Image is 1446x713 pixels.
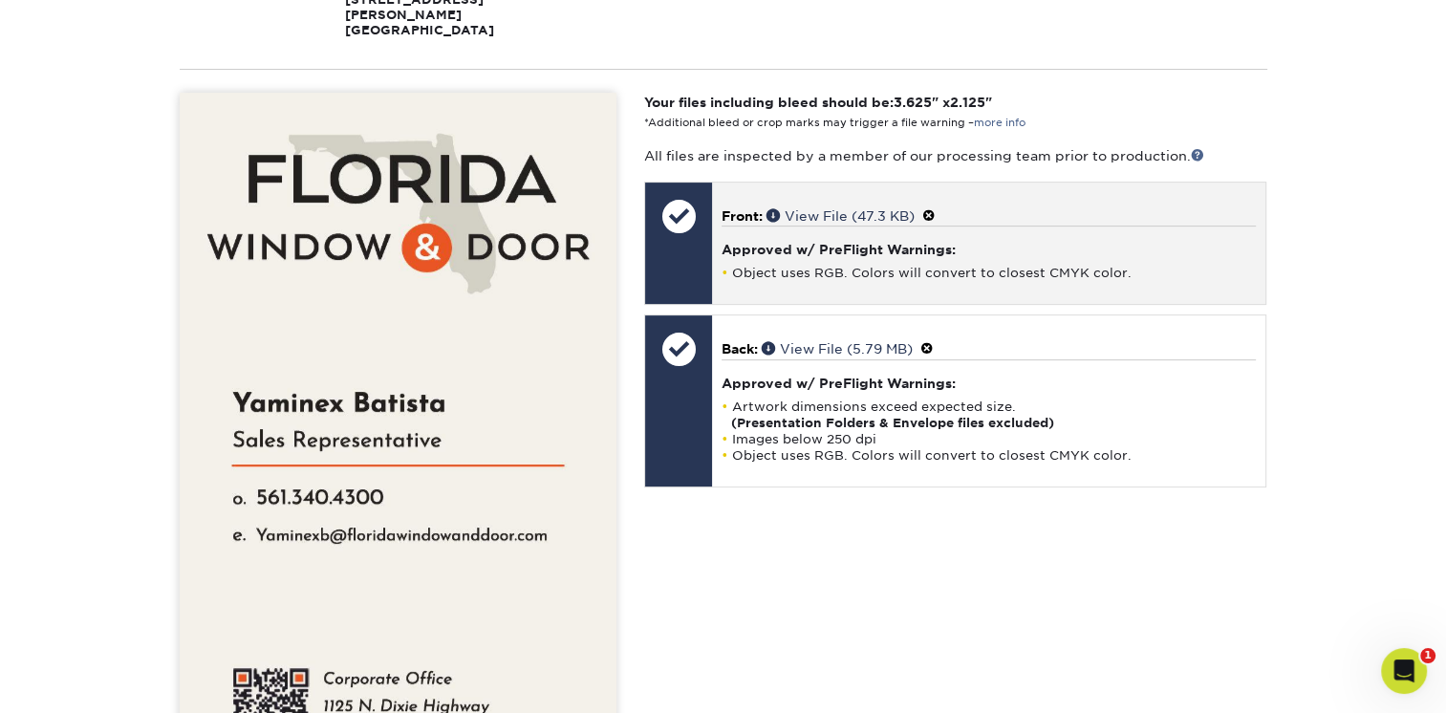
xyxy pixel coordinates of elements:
iframe: Intercom live chat [1381,648,1427,694]
span: Back: [722,341,758,356]
h4: Approved w/ PreFlight Warnings: [722,376,1256,391]
span: Front: [722,208,763,224]
h4: Approved w/ PreFlight Warnings: [722,242,1256,257]
p: All files are inspected by a member of our processing team prior to production. [644,146,1266,165]
a: more info [974,117,1025,129]
li: Images below 250 dpi [722,431,1256,447]
li: Object uses RGB. Colors will convert to closest CMYK color. [722,447,1256,464]
span: 3.625 [894,95,932,110]
li: Object uses RGB. Colors will convert to closest CMYK color. [722,265,1256,281]
strong: Your files including bleed should be: " x " [644,95,992,110]
a: View File (47.3 KB) [766,208,915,224]
span: 1 [1420,648,1435,663]
li: Artwork dimensions exceed expected size. [722,399,1256,431]
small: *Additional bleed or crop marks may trigger a file warning – [644,117,1025,129]
strong: (Presentation Folders & Envelope files excluded) [731,416,1054,430]
span: 2.125 [950,95,985,110]
a: View File (5.79 MB) [762,341,913,356]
